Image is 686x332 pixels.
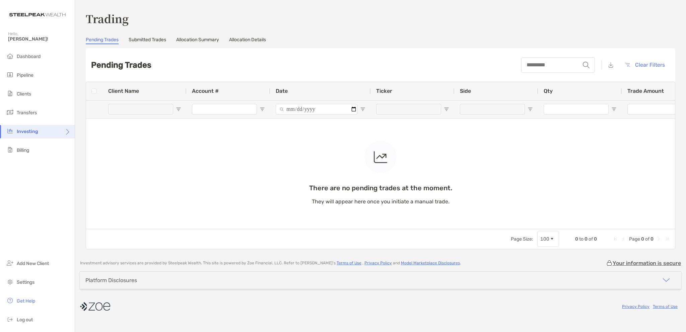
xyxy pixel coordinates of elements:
span: Clients [17,91,31,97]
div: First Page [613,236,618,242]
a: Allocation Summary [176,37,219,44]
span: 0 [594,236,597,242]
span: 0 [650,236,654,242]
img: company logo [80,299,110,314]
div: Last Page [664,236,670,242]
a: Submitted Trades [129,37,166,44]
img: logout icon [6,315,14,323]
img: investing icon [6,127,14,135]
span: 0 [575,236,578,242]
img: transfers icon [6,108,14,116]
a: Privacy Policy [622,304,649,309]
div: Page Size: [511,236,533,242]
img: get-help icon [6,296,14,305]
span: Log out [17,317,33,323]
div: Platform Disclosures [85,277,137,283]
span: Billing [17,147,29,153]
div: 100 [540,236,549,242]
a: Pending Trades [86,37,119,44]
img: input icon [583,62,590,68]
img: settings icon [6,278,14,286]
div: Next Page [656,236,662,242]
div: Page Size [537,231,559,247]
span: Transfers [17,110,37,116]
span: Pipeline [17,72,33,78]
img: billing icon [6,146,14,154]
img: pipeline icon [6,71,14,79]
button: Clear Filters [620,58,670,72]
h2: Pending Trades [91,60,151,70]
span: Investing [17,129,38,134]
img: dashboard icon [6,52,14,60]
span: to [579,236,584,242]
p: There are no pending trades at the moment. [309,184,452,192]
img: icon arrow [662,276,670,284]
span: [PERSON_NAME]! [8,36,71,42]
img: button icon [625,63,630,67]
span: Dashboard [17,54,41,59]
img: add_new_client icon [6,259,14,267]
p: Your information is secure [613,260,681,266]
span: of [589,236,593,242]
p: Investment advisory services are provided by Steelpeak Wealth . This site is powered by Zoe Finan... [80,261,461,266]
span: Add New Client [17,261,49,266]
span: Get Help [17,298,35,304]
img: Zoe Logo [8,3,67,27]
span: Settings [17,279,35,285]
a: Terms of Use [653,304,678,309]
p: They will appear here once you initiate a manual trade. [309,197,452,206]
div: Previous Page [621,236,626,242]
a: Allocation Details [229,37,266,44]
img: empty state icon [374,149,387,165]
span: Page [629,236,640,242]
a: Terms of Use [337,261,361,265]
span: 0 [641,236,644,242]
span: 0 [585,236,588,242]
h3: Trading [86,11,675,26]
img: clients icon [6,89,14,97]
a: Model Marketplace Disclosures [401,261,460,265]
span: of [645,236,649,242]
a: Privacy Policy [364,261,392,265]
